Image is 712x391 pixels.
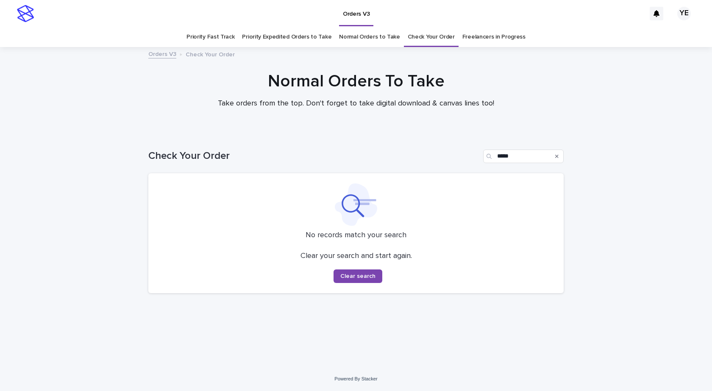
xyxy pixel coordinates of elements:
img: stacker-logo-s-only.png [17,5,34,22]
p: Check Your Order [186,49,235,58]
a: Priority Expedited Orders to Take [242,27,331,47]
a: Freelancers in Progress [462,27,526,47]
h1: Check Your Order [148,150,480,162]
a: Normal Orders to Take [339,27,400,47]
p: Clear your search and start again. [300,252,412,261]
a: Check Your Order [408,27,455,47]
a: Orders V3 [148,49,176,58]
p: Take orders from the top. Don't forget to take digital download & canvas lines too! [186,99,526,108]
h1: Normal Orders To Take [148,71,564,92]
input: Search [483,150,564,163]
p: No records match your search [159,231,553,240]
div: YE [677,7,691,20]
span: Clear search [340,273,375,279]
a: Priority Fast Track [186,27,234,47]
a: Powered By Stacker [334,376,377,381]
button: Clear search [334,269,382,283]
